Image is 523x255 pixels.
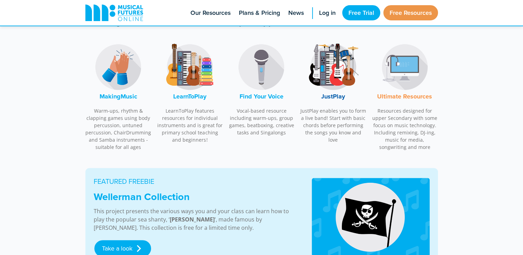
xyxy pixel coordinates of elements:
img: MakingMusic Logo [92,41,144,93]
a: MakingMusic LogoMakingMusic Warm-ups, rhythm & clapping games using body percussion, untuned perc... [85,38,152,154]
a: Free Resources [383,5,438,20]
a: Music Technology LogoUltimate Resources Resources designed for upper Secondary with some focus on... [372,38,438,154]
font: LearnToPlay [173,92,206,101]
p: Resources designed for upper Secondary with some focus on music technology. Including remixing, D... [372,107,438,151]
a: Find Your Voice LogoFind Your Voice Vocal-based resource including warm-ups, group games, beatbox... [228,38,295,140]
font: Find Your Voice [240,92,283,101]
p: Vocal-based resource including warm-ups, group games, beatboxing, creative tasks and Singalongs [228,107,295,136]
font: MakingMusic [100,92,137,101]
strong: Wellerman Collection [94,189,190,204]
span: News [288,8,304,18]
font: Ultimate Resources [377,92,432,101]
font: JustPlay [321,92,345,101]
a: JustPlay LogoJustPlay JustPlay enables you to form a live band! Start with basic chords before pe... [300,38,366,147]
a: Free Trial [342,5,380,20]
strong: [PERSON_NAME] [170,216,215,223]
p: JustPlay enables you to form a live band! Start with basic chords before performing the songs you... [300,107,366,143]
a: LearnToPlay LogoLearnToPlay LearnToPlay features resources for individual instruments and is grea... [157,38,223,147]
span: Plans & Pricing [239,8,280,18]
span: Our Resources [190,8,231,18]
p: Warm-ups, rhythm & clapping games using body percussion, untuned percussion, ChairDrumming and Sa... [85,107,152,151]
p: LearnToPlay features resources for individual instruments and is great for primary school teachin... [157,107,223,143]
img: Find Your Voice Logo [235,41,287,93]
span: Log in [319,8,336,18]
p: This project presents the various ways you and your class can learn how to play the popular sea s... [94,207,295,232]
p: FEATURED FREEBIE [94,176,295,187]
img: LearnToPlay Logo [164,41,216,93]
img: Music Technology Logo [379,41,431,93]
img: JustPlay Logo [307,41,359,93]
